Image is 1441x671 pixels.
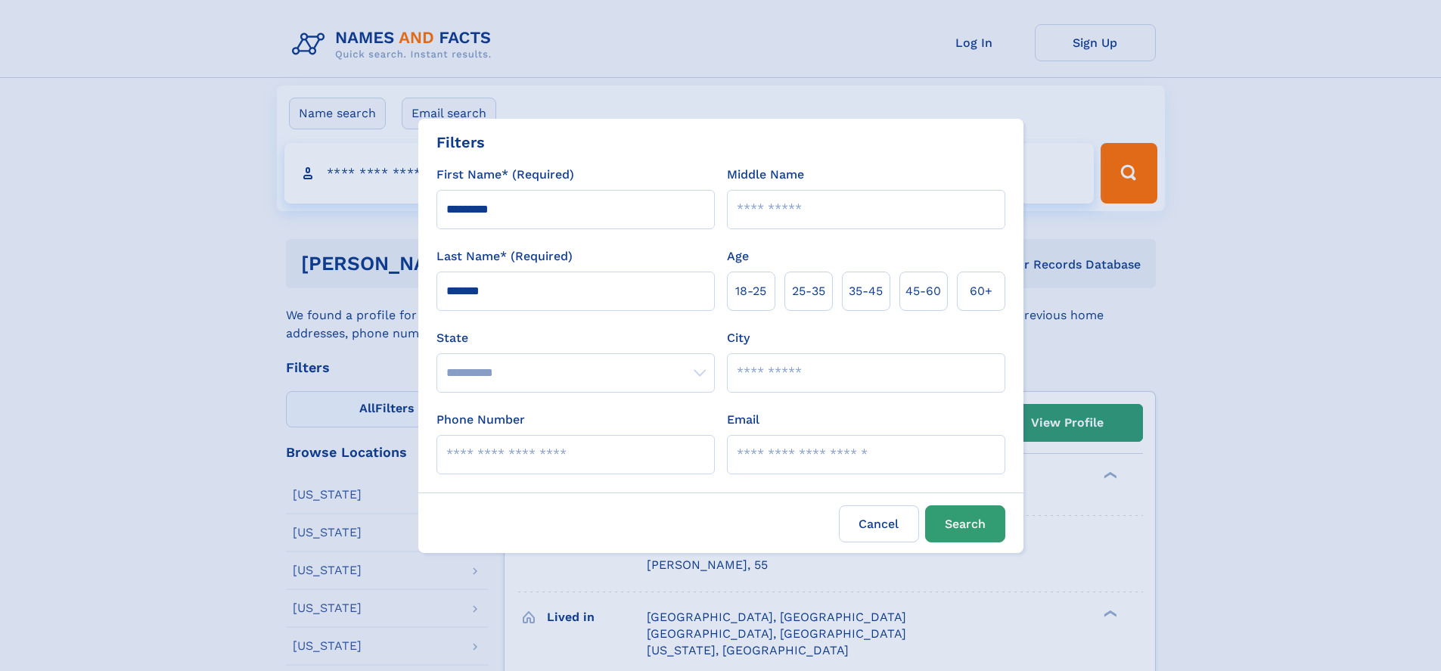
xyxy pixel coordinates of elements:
label: Cancel [839,505,919,542]
label: First Name* (Required) [436,166,574,184]
label: Last Name* (Required) [436,247,573,266]
label: Email [727,411,759,429]
span: 18‑25 [735,282,766,300]
label: Phone Number [436,411,525,429]
label: City [727,329,750,347]
span: 35‑45 [849,282,883,300]
button: Search [925,505,1005,542]
span: 60+ [970,282,992,300]
div: Filters [436,131,485,154]
label: State [436,329,715,347]
label: Middle Name [727,166,804,184]
span: 25‑35 [792,282,825,300]
span: 45‑60 [905,282,941,300]
label: Age [727,247,749,266]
